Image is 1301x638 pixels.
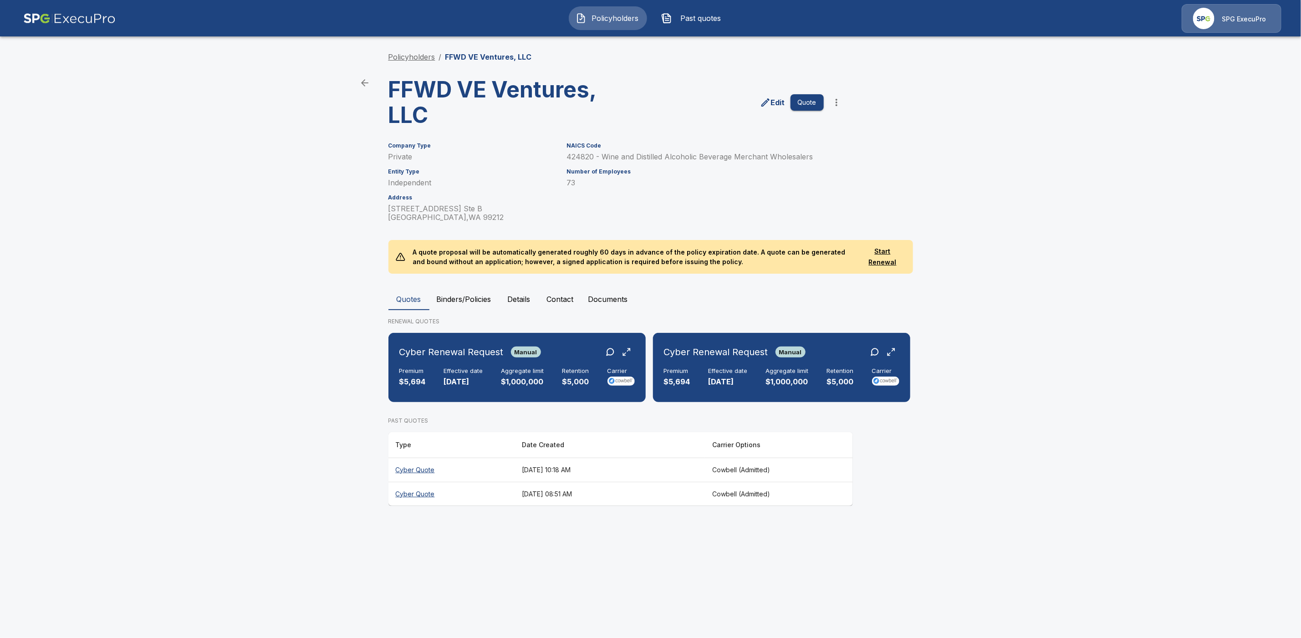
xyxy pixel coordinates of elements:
[860,243,906,271] button: Start Renewal
[388,153,556,161] p: Private
[581,288,635,310] button: Documents
[566,168,823,175] h6: Number of Employees
[445,51,532,62] p: FFWD VE Ventures, LLC
[515,432,705,458] th: Date Created
[566,143,823,149] h6: NAICS Code
[439,51,442,62] li: /
[562,367,589,375] h6: Retention
[501,367,544,375] h6: Aggregate limit
[444,367,483,375] h6: Effective date
[654,6,733,30] button: Past quotes IconPast quotes
[515,458,705,482] th: [DATE] 10:18 AM
[664,377,690,387] p: $5,694
[607,377,635,386] img: Carrier
[511,348,541,356] span: Manual
[791,94,824,111] button: Quote
[758,95,787,110] a: edit
[399,377,426,387] p: $5,694
[388,417,853,425] p: PAST QUOTES
[709,377,748,387] p: [DATE]
[872,367,899,375] h6: Carrier
[705,458,853,482] th: Cowbell (Admitted)
[388,288,429,310] button: Quotes
[388,432,515,458] th: Type
[23,4,116,33] img: AA Logo
[705,432,853,458] th: Carrier Options
[766,367,809,375] h6: Aggregate limit
[388,432,853,506] table: responsive table
[405,240,860,274] p: A quote proposal will be automatically generated roughly 60 days in advance of the policy expirat...
[388,179,556,187] p: Independent
[709,367,748,375] h6: Effective date
[515,482,705,506] th: [DATE] 08:51 AM
[766,377,809,387] p: $1,000,000
[399,345,504,359] h6: Cyber Renewal Request
[499,288,540,310] button: Details
[661,13,672,24] img: Past quotes Icon
[566,179,823,187] p: 73
[388,458,515,482] th: Cyber Quote
[388,143,556,149] h6: Company Type
[540,288,581,310] button: Contact
[388,317,913,326] p: RENEWAL QUOTES
[827,367,854,375] h6: Retention
[388,194,556,201] h6: Address
[388,51,532,62] nav: breadcrumb
[388,77,613,128] h3: FFWD VE Ventures, LLC
[607,367,635,375] h6: Carrier
[1222,15,1266,24] p: SPG ExecuPro
[1193,8,1214,29] img: Agency Icon
[566,153,823,161] p: 424820 - Wine and Distilled Alcoholic Beverage Merchant Wholesalers
[590,13,640,24] span: Policyholders
[569,6,647,30] button: Policyholders IconPolicyholders
[576,13,587,24] img: Policyholders Icon
[429,288,499,310] button: Binders/Policies
[388,52,435,61] a: Policyholders
[399,367,426,375] h6: Premium
[501,377,544,387] p: $1,000,000
[562,377,589,387] p: $5,000
[705,482,853,506] th: Cowbell (Admitted)
[388,482,515,506] th: Cyber Quote
[775,348,806,356] span: Manual
[872,377,899,386] img: Carrier
[676,13,726,24] span: Past quotes
[388,288,913,310] div: policyholder tabs
[1182,4,1281,33] a: Agency IconSPG ExecuPro
[388,204,556,222] p: [STREET_ADDRESS] Ste B [GEOGRAPHIC_DATA] , WA 99212
[444,377,483,387] p: [DATE]
[356,74,374,92] a: back
[664,367,690,375] h6: Premium
[827,93,846,112] button: more
[388,168,556,175] h6: Entity Type
[827,377,854,387] p: $5,000
[664,345,768,359] h6: Cyber Renewal Request
[771,97,785,108] p: Edit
